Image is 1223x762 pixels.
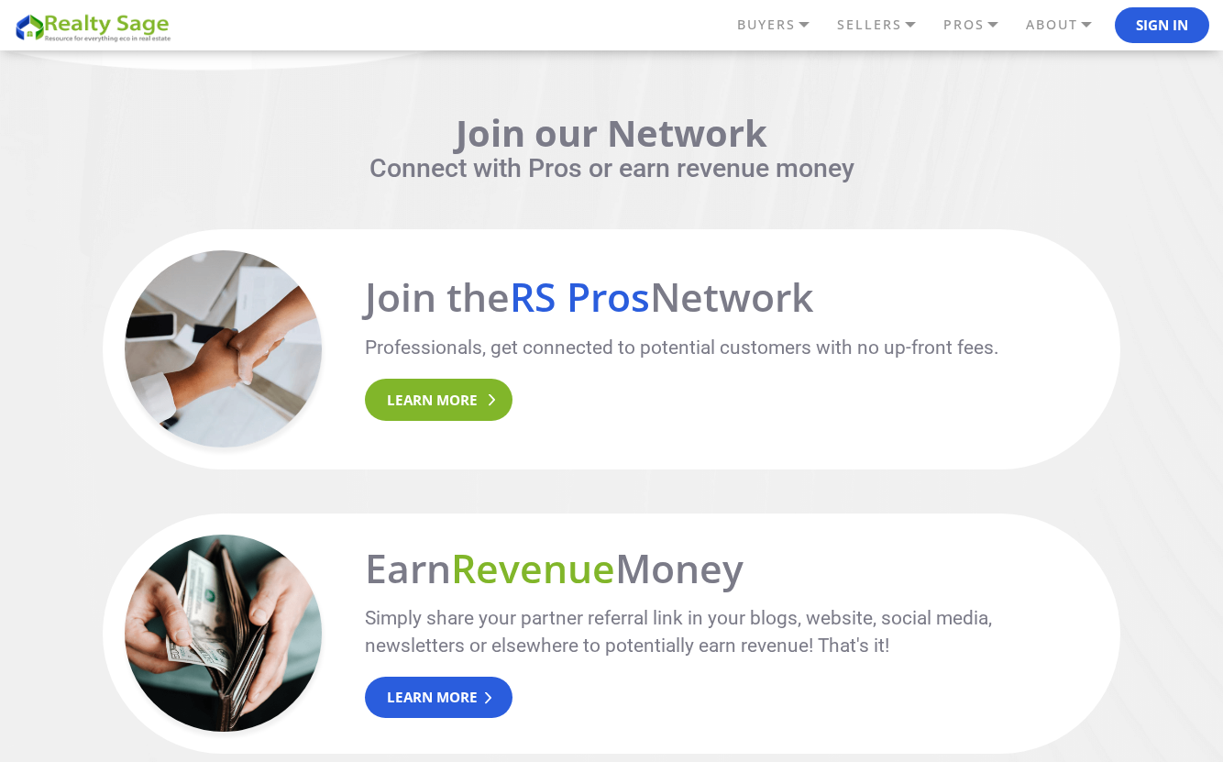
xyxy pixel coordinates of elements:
a: Learn More [365,379,512,420]
a: SELLERS [832,9,939,40]
span: Revenue [451,541,615,595]
h3: Join our Network [14,115,1209,151]
a: Learn More [365,677,512,718]
a: PROS [939,9,1021,40]
div: Earn Money [365,549,1081,589]
div: Connect with Pros or earn revenue money [14,151,1209,185]
p: Professionals, get connected to potential customers with no up-front fees. [365,335,1081,361]
img: REALTY SAGE [14,11,179,43]
img: Join the RS Pros Network [125,250,322,447]
a: BUYERS [733,9,832,40]
button: Sign In [1115,7,1209,44]
div: Join the Network [365,278,1081,317]
span: RS Pros [510,270,650,324]
p: Simply share your partner referral link in your blogs, website, social media, newsletters or else... [365,605,1081,659]
a: ABOUT [1021,9,1115,40]
img: RS: Earn Revenue Money [125,535,322,732]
